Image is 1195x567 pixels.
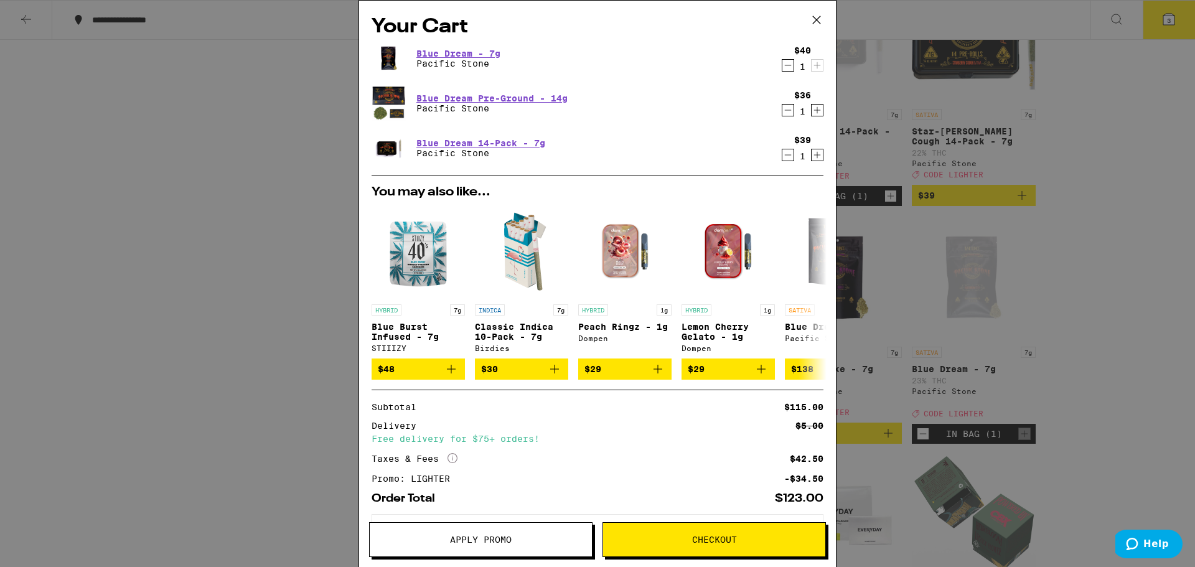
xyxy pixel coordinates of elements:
p: HYBRID [682,304,711,316]
img: Pacific Stone - Blue Dream 14-Pack - 7g [372,131,406,166]
div: $123.00 [775,493,823,504]
img: Pacific Stone - Blue Dream Pre-Ground - 14g [372,86,406,121]
p: Pacific Stone [416,59,500,68]
div: Delivery [372,421,425,430]
p: Lemon Cherry Gelato - 1g [682,322,775,342]
button: Decrement [782,59,794,72]
p: 1g [657,304,672,316]
a: Open page for Peach Ringz - 1g from Dompen [578,205,672,358]
p: 1g [760,304,775,316]
div: $115.00 [784,403,823,411]
h2: You may also like... [372,186,823,199]
p: Blue Burst Infused - 7g [372,322,465,342]
div: Pacific Stone [785,334,878,342]
div: Dompen [578,334,672,342]
button: Increment [811,104,823,116]
img: STIIIZY - Blue Burst Infused - 7g [372,205,465,298]
div: $39 [794,135,811,145]
span: $48 [378,364,395,374]
div: STIIIZY [372,344,465,352]
span: $29 [688,364,705,374]
div: $42.50 [790,454,823,463]
button: Add to bag [785,358,878,380]
p: Pacific Stone [416,103,568,113]
p: HYBRID [372,304,401,316]
span: $30 [481,364,498,374]
div: Promo: LIGHTER [372,474,459,483]
button: Checkout [602,522,826,557]
div: $36 [794,90,811,100]
div: Taxes & Fees [372,453,457,464]
button: Add to bag [372,358,465,380]
p: 7g [553,304,568,316]
img: Birdies - Classic Indica 10-Pack - 7g [475,205,568,298]
button: Decrement [782,104,794,116]
div: $40 [794,45,811,55]
img: Dompen - Lemon Cherry Gelato - 1g [682,205,775,298]
button: Increment [811,149,823,161]
p: Peach Ringz - 1g [578,322,672,332]
p: 7g [450,304,465,316]
div: Order Total [372,493,444,504]
a: Open page for Blue Dream - 28g from Pacific Stone [785,205,878,358]
img: Dompen - Peach Ringz - 1g [578,205,672,298]
span: Apply Promo [450,535,512,544]
div: Subtotal [372,403,425,411]
button: Apply Promo [369,522,593,557]
iframe: Opens a widget where you can find more information [1115,530,1183,561]
div: Birdies [475,344,568,352]
img: Pacific Stone - Blue Dream - 28g [785,205,878,298]
a: Open page for Classic Indica 10-Pack - 7g from Birdies [475,205,568,358]
div: Free delivery for $75+ orders! [372,434,823,443]
button: Add to bag [578,358,672,380]
span: $29 [584,364,601,374]
p: Classic Indica 10-Pack - 7g [475,322,568,342]
p: HYBRID [578,304,608,316]
p: SATIVA [785,304,815,316]
a: Open page for Blue Burst Infused - 7g from STIIIZY [372,205,465,358]
button: Add to bag [682,358,775,380]
span: Checkout [692,535,737,544]
a: Blue Dream Pre-Ground - 14g [416,93,568,103]
div: 1 [794,62,811,72]
div: 1 [794,151,811,161]
button: Add to bag [475,358,568,380]
h2: Your Cart [372,13,823,41]
img: Pacific Stone - Blue Dream - 7g [372,41,406,76]
button: Decrement [782,149,794,161]
button: Increment [811,59,823,72]
div: $5.00 [795,421,823,430]
div: -$34.50 [784,474,823,483]
a: Blue Dream - 7g [416,49,500,59]
p: INDICA [475,304,505,316]
div: Dompen [682,344,775,352]
span: $138 [791,364,813,374]
a: Open page for Lemon Cherry Gelato - 1g from Dompen [682,205,775,358]
p: Pacific Stone [416,148,545,158]
a: Blue Dream 14-Pack - 7g [416,138,545,148]
p: Blue Dream - 28g [785,322,878,332]
div: 1 [794,106,811,116]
